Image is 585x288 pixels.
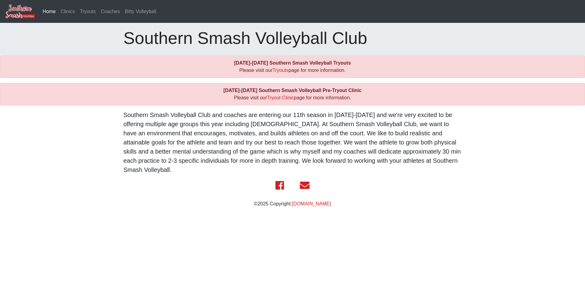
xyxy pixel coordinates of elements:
[267,95,294,100] a: Tryout Clinic
[77,5,98,18] a: Tryouts
[272,68,289,73] a: Tryouts
[40,5,58,18] a: Home
[223,88,361,93] b: [DATE]-[DATE] Southern Smash Volleyball Pre-Tryout Clinic
[122,5,159,18] a: Bitty Volleyball
[123,110,462,174] p: Southern Smash Volleyball Club and coaches are entering our 11th season in [DATE]-[DATE] and we'r...
[292,201,331,206] a: [DOMAIN_NAME]
[234,60,351,66] b: [DATE]-[DATE] Southern Smash Volleyball Tryouts
[58,5,77,18] a: Clinics
[98,5,122,18] a: Coaches
[123,28,462,48] h1: Southern Smash Volleyball Club
[5,4,35,19] img: Southern Smash Volleyball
